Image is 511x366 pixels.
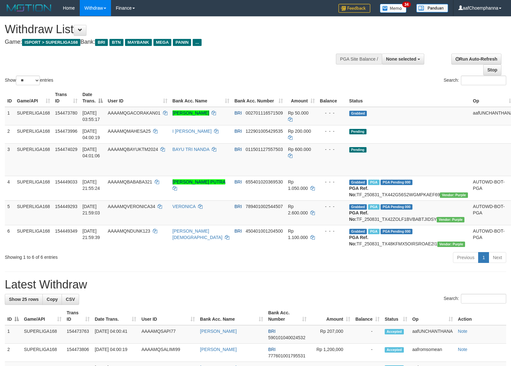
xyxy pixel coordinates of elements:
h4: Game: Bank: [5,39,334,45]
td: - [353,325,382,344]
span: Copy 011501127557503 to clipboard [246,147,283,152]
th: Balance: activate to sort column ascending [353,307,382,325]
span: Vendor URL: https://trx4.1velocity.biz [437,217,464,222]
h1: Latest Withdraw [5,278,506,291]
b: PGA Ref. No: [349,186,368,197]
span: Accepted [385,347,404,353]
b: PGA Ref. No: [349,210,368,222]
td: 5 [5,200,14,225]
span: Copy 002701116571509 to clipboard [246,110,283,116]
span: Rp 1.100.000 [288,228,308,240]
span: MAYBANK [125,39,152,46]
a: [PERSON_NAME] [173,110,209,116]
th: Bank Acc. Name: activate to sort column ascending [170,89,232,107]
span: BRI [234,179,242,184]
th: Date Trans.: activate to sort column ascending [92,307,139,325]
span: Copy 655401020369530 to clipboard [246,179,283,184]
span: PANIN [173,39,191,46]
td: SUPERLIGA168 [21,344,64,362]
a: VERONICA [173,204,196,209]
span: Rp 50.000 [288,110,309,116]
th: Balance [317,89,347,107]
span: 154449033 [55,179,78,184]
span: BRI [95,39,107,46]
input: Search: [461,76,506,85]
th: Bank Acc. Number: activate to sort column ascending [266,307,309,325]
div: - - - [320,128,344,134]
span: BRI [234,147,242,152]
button: None selected [382,54,424,64]
td: Rp 1,200,000 [309,344,353,362]
span: 154474029 [55,147,78,152]
span: Vendor URL: https://trx4.1velocity.biz [440,192,468,198]
label: Search: [444,76,506,85]
th: User ID: activate to sort column ascending [139,307,197,325]
span: Grabbed [349,229,367,234]
span: Show 25 rows [9,297,39,302]
span: BRI [268,347,276,352]
span: Vendor URL: https://trx4.1velocity.biz [437,242,465,247]
th: Action [455,307,506,325]
span: Pending [349,147,367,153]
td: 154473806 [64,344,92,362]
span: [DATE] 04:00:19 [83,129,100,140]
th: Trans ID: activate to sort column ascending [53,89,80,107]
span: Grabbed [349,111,367,116]
span: 34 [402,2,411,7]
td: TF_250831_TX442G56S2WGMPKAEF69 [347,176,470,200]
span: Copy 450401001204500 to clipboard [246,228,283,234]
th: Op: activate to sort column ascending [410,307,455,325]
th: Amount: activate to sort column ascending [285,89,317,107]
div: - - - [320,179,344,185]
td: 154473763 [64,325,92,344]
span: AAAAMQBAYUKTM2024 [108,147,158,152]
td: AAAAMQSAPI77 [139,325,197,344]
th: Amount: activate to sort column ascending [309,307,353,325]
span: Copy 122901005429535 to clipboard [246,129,283,134]
td: [DATE] 04:00:19 [92,344,139,362]
div: Showing 1 to 6 of 6 entries [5,251,208,260]
span: [DATE] 03:55:17 [83,110,100,122]
span: AAAAMQBABABA321 [108,179,152,184]
td: SUPERLIGA168 [14,125,53,143]
span: Copy 777601001795531 to clipboard [268,353,306,358]
td: 3 [5,143,14,176]
span: Rp 1.050.000 [288,179,308,191]
span: Accepted [385,329,404,334]
span: AAAAMQGACORAKAN01 [108,110,160,116]
td: - [353,344,382,362]
label: Show entries [5,76,53,85]
span: MEGA [153,39,172,46]
span: PGA Pending [381,204,412,210]
a: BAYU TRI NANDA [173,147,209,152]
span: BRI [268,329,276,334]
div: - - - [320,146,344,153]
th: Trans ID: activate to sort column ascending [64,307,92,325]
label: Search: [444,294,506,303]
span: Copy 590101040024532 to clipboard [268,335,306,340]
span: Grabbed [349,204,367,210]
span: Rp 200.000 [288,129,311,134]
th: Bank Acc. Name: activate to sort column ascending [197,307,266,325]
span: AAAAMQMAHESA25 [108,129,151,134]
span: AAAAMQVERONICA34 [108,204,155,209]
span: [DATE] 21:59:39 [83,228,100,240]
span: [DATE] 21:55:24 [83,179,100,191]
span: BRI [234,129,242,134]
span: BRI [234,228,242,234]
span: Rp 2.600.000 [288,204,308,215]
span: BRI [234,204,242,209]
span: CSV [66,297,75,302]
a: 1 [478,252,489,263]
th: Date Trans.: activate to sort column descending [80,89,105,107]
th: Status: activate to sort column ascending [382,307,410,325]
td: SUPERLIGA168 [14,107,53,125]
a: Next [489,252,506,263]
a: [PERSON_NAME] PUTRA [173,179,226,184]
th: ID [5,89,14,107]
a: Run Auto-Refresh [451,54,501,64]
span: ISPORT > SUPERLIGA168 [22,39,80,46]
th: ID: activate to sort column descending [5,307,21,325]
b: PGA Ref. No: [349,235,368,246]
h1: Withdraw List [5,23,334,36]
